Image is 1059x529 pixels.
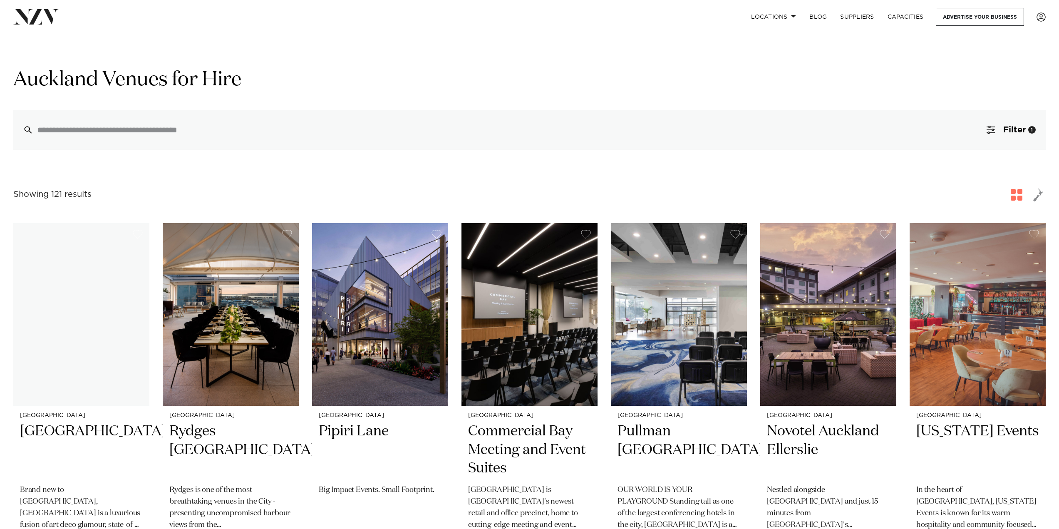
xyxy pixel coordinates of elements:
a: Advertise your business [936,8,1024,26]
span: Filter [1003,126,1026,134]
small: [GEOGRAPHIC_DATA] [169,412,292,419]
a: BLOG [803,8,833,26]
button: Filter1 [977,110,1046,150]
h2: Pullman [GEOGRAPHIC_DATA] [618,422,740,478]
h2: Novotel Auckland Ellerslie [767,422,890,478]
small: [GEOGRAPHIC_DATA] [767,412,890,419]
h2: Commercial Bay Meeting and Event Suites [468,422,591,478]
a: SUPPLIERS [833,8,880,26]
h1: Auckland Venues for Hire [13,67,1046,93]
h2: [GEOGRAPHIC_DATA] [20,422,143,478]
div: Showing 121 results [13,188,92,201]
div: 1 [1028,126,1036,134]
a: Locations [744,8,803,26]
p: Big Impact Events. Small Footprint. [319,484,441,496]
small: [GEOGRAPHIC_DATA] [916,412,1039,419]
small: [GEOGRAPHIC_DATA] [468,412,591,419]
small: [GEOGRAPHIC_DATA] [20,412,143,419]
h2: [US_STATE] Events [916,422,1039,478]
a: Capacities [881,8,930,26]
img: Dining area at Texas Events in Auckland [910,223,1046,406]
h2: Rydges [GEOGRAPHIC_DATA] [169,422,292,478]
img: nzv-logo.png [13,9,59,24]
small: [GEOGRAPHIC_DATA] [618,412,740,419]
small: [GEOGRAPHIC_DATA] [319,412,441,419]
h2: Pipiri Lane [319,422,441,478]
